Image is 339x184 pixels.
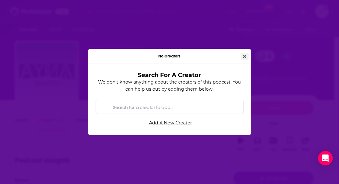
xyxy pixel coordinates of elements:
input: Search for a creator to add... [111,100,238,114]
h3: Search For A Creator [105,71,234,79]
div: Search by entity type [96,100,244,114]
p: We don't know anything about the creators of this podcast. You can help us out by adding them below. [96,79,244,92]
div: No Creators [88,49,251,64]
div: Open Intercom Messenger [318,151,333,166]
a: Add A New Creator [98,118,244,128]
button: Close [241,53,249,60]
